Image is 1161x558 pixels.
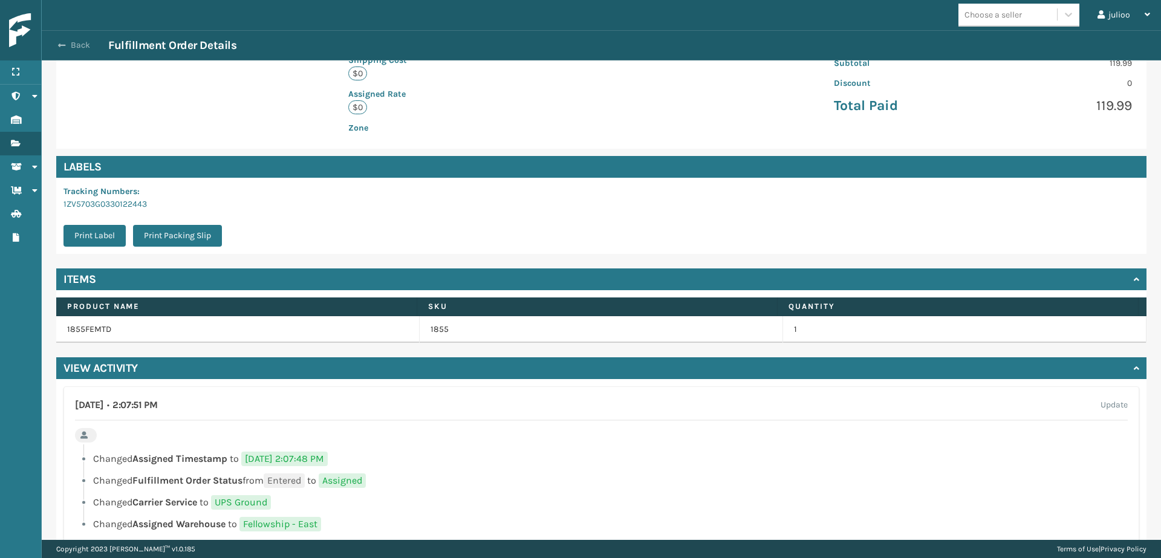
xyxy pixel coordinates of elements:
h4: Labels [56,156,1146,178]
p: Total Paid [834,97,975,115]
p: Copyright 2023 [PERSON_NAME]™ v 1.0.185 [56,540,195,558]
p: 119.99 [990,57,1132,70]
span: Fulfillment Order Status [132,475,242,486]
a: 1855 [431,323,449,336]
p: $0 [348,67,367,80]
div: | [1057,540,1146,558]
a: Privacy Policy [1101,545,1146,553]
li: Changed to [75,452,1128,466]
h3: Fulfillment Order Details [108,38,236,53]
p: Assigned Rate [348,88,518,100]
li: Changed to [75,495,1128,510]
li: Changed from to [75,473,1128,488]
li: Changed to [75,517,1128,531]
h4: Items [63,272,96,287]
label: Update [1101,398,1128,412]
p: $0 [348,100,367,114]
h4: View Activity [63,361,138,375]
button: Print Label [63,225,126,247]
span: Assigned [319,473,366,488]
a: 1ZV5703G0330122443 [63,199,147,209]
p: 0 [990,77,1132,89]
label: Product Name [67,301,406,312]
div: Choose a seller [964,8,1022,21]
td: 1855FEMTD [56,316,420,343]
span: Carrier Service [132,496,197,508]
span: Assigned Warehouse [132,518,226,530]
p: Zone [348,122,518,134]
button: Back [53,40,108,51]
span: Assigned Timestamp [132,453,227,464]
a: Terms of Use [1057,545,1099,553]
span: Tracking Numbers : [63,186,140,196]
button: Print Packing Slip [133,225,222,247]
span: Fellowship - East [239,517,321,531]
p: Discount [834,77,975,89]
span: [DATE] 2:07:48 PM [241,452,328,466]
p: Subtotal [834,57,975,70]
span: UPS Ground [211,495,271,510]
label: Quantity [789,301,1127,312]
td: 1 [783,316,1146,343]
img: logo [9,13,118,48]
span: • [107,400,109,410]
label: SKU [428,301,767,312]
h4: [DATE] 2:07:51 PM [75,398,157,412]
p: 119.99 [990,97,1132,115]
span: Entered [264,473,305,488]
